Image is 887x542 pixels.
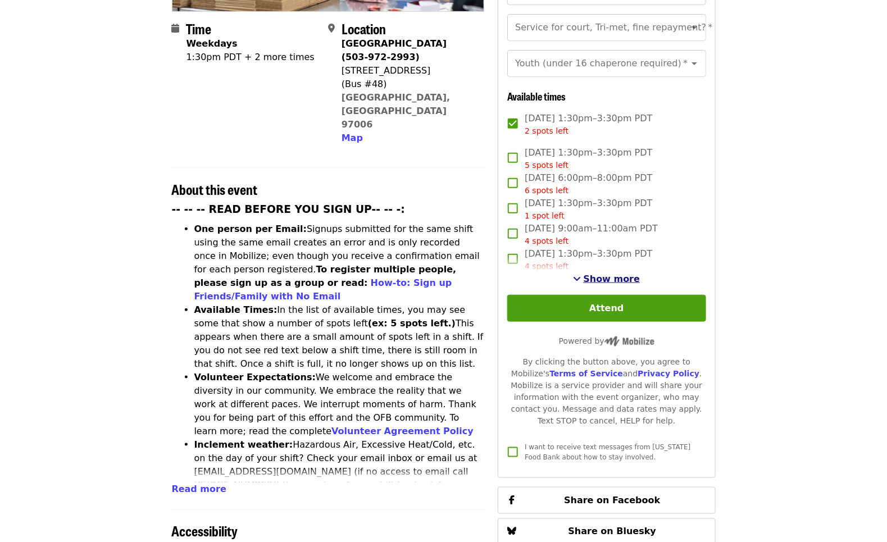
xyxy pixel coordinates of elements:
[584,274,640,284] span: Show more
[328,23,335,34] i: map-marker-alt icon
[507,356,706,427] div: By clicking the button above, you agree to Mobilize's and . Mobilize is a service provider and wi...
[342,78,475,91] div: (Bus #48)
[604,336,654,347] img: Powered by Mobilize
[564,495,660,505] span: Share on Facebook
[342,19,386,38] span: Location
[507,89,566,103] span: Available times
[525,211,565,220] span: 1 spot left
[194,222,485,303] li: Signups submitted for the same shift using the same email creates an error and is only recorded o...
[194,277,452,302] a: How-to: Sign up Friends/Family with No Email
[525,197,652,222] span: [DATE] 1:30pm–3:30pm PDT
[172,482,226,496] button: Read more
[686,56,702,71] button: Open
[342,64,475,78] div: [STREET_ADDRESS]
[525,126,568,135] span: 2 spots left
[331,426,474,436] a: Volunteer Agreement Policy
[187,38,238,49] strong: Weekdays
[172,203,406,215] strong: -- -- -- READ BEFORE YOU SIGN UP-- -- -:
[507,295,706,322] button: Attend
[525,146,652,171] span: [DATE] 1:30pm–3:30pm PDT
[194,439,293,450] strong: Inclement weather:
[549,369,623,378] a: Terms of Service
[525,112,652,137] span: [DATE] 1:30pm–3:30pm PDT
[194,224,307,234] strong: One person per Email:
[525,236,568,245] span: 4 spots left
[498,487,715,514] button: Share on Facebook
[172,521,238,541] span: Accessibility
[194,371,485,438] li: We welcome and embrace the diversity in our community. We embrace the reality that we work at dif...
[194,264,457,288] strong: To register multiple people, please sign up as a group or read:
[172,484,226,494] span: Read more
[172,179,258,199] span: About this event
[194,303,485,371] li: In the list of available times, you may see some that show a number of spots left This appears wh...
[525,186,568,195] span: 6 spots left
[342,131,363,145] button: Map
[368,318,456,329] strong: (ex: 5 spots left.)
[559,336,654,345] span: Powered by
[574,272,640,286] button: See more timeslots
[187,19,212,38] span: Time
[525,161,568,170] span: 5 spots left
[525,262,568,271] span: 4 spots left
[568,526,657,537] span: Share on Bluesky
[342,133,363,143] span: Map
[525,171,652,197] span: [DATE] 6:00pm–8:00pm PDT
[525,443,690,461] span: I want to receive text messages from [US_STATE] Food Bank about how to stay involved.
[194,372,316,382] strong: Volunteer Expectations:
[686,20,702,35] button: Open
[638,369,699,378] a: Privacy Policy
[342,92,451,130] a: [GEOGRAPHIC_DATA], [GEOGRAPHIC_DATA] 97006
[172,23,180,34] i: calendar icon
[194,304,278,315] strong: Available Times:
[187,51,315,64] div: 1:30pm PDT + 2 more times
[525,222,658,247] span: [DATE] 9:00am–11:00am PDT
[194,438,485,505] li: Hazardous Air, Excessive Heat/Cold, etc. on the day of your shift? Check your email inbox or emai...
[342,38,447,62] strong: [GEOGRAPHIC_DATA] (503-972-2993)
[525,247,652,272] span: [DATE] 1:30pm–3:30pm PDT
